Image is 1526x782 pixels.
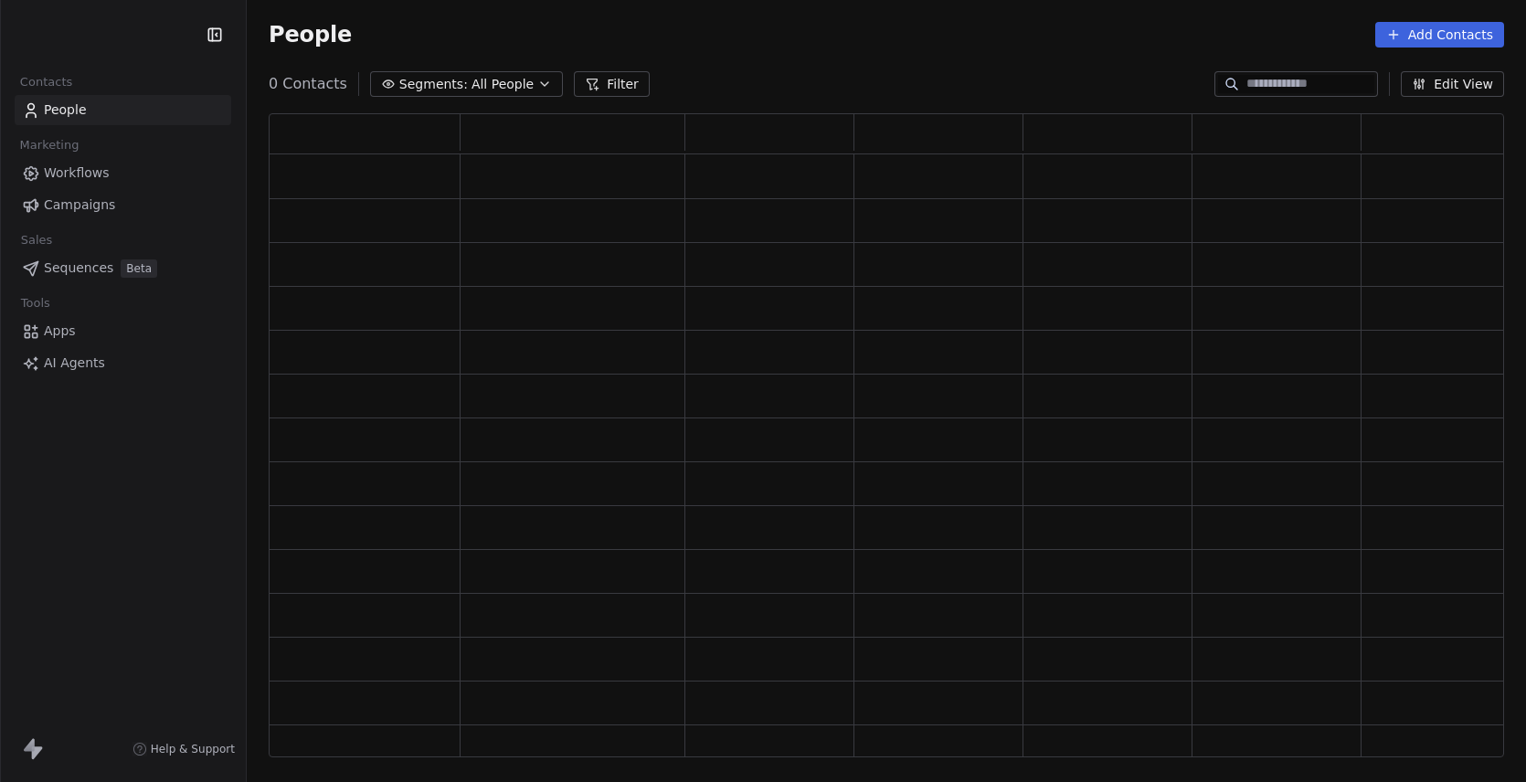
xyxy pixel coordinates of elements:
span: Workflows [44,164,110,183]
span: Segments: [399,75,468,94]
span: Help & Support [151,742,235,756]
span: People [269,21,352,48]
a: SequencesBeta [15,253,231,283]
a: Help & Support [132,742,235,756]
a: Workflows [15,158,231,188]
a: People [15,95,231,125]
span: Marketing [12,132,87,159]
span: Tools [13,290,58,317]
span: All People [472,75,534,94]
span: People [44,100,87,120]
a: Campaigns [15,190,231,220]
span: 0 Contacts [269,73,347,95]
span: Campaigns [44,195,115,215]
button: Filter [574,71,650,97]
a: Apps [15,316,231,346]
span: Contacts [12,69,80,96]
button: Add Contacts [1375,22,1504,48]
span: Apps [44,322,76,341]
span: Sales [13,227,60,254]
span: AI Agents [44,354,105,373]
span: Sequences [44,259,113,278]
span: Beta [121,259,157,278]
a: AI Agents [15,348,231,378]
button: Edit View [1401,71,1504,97]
